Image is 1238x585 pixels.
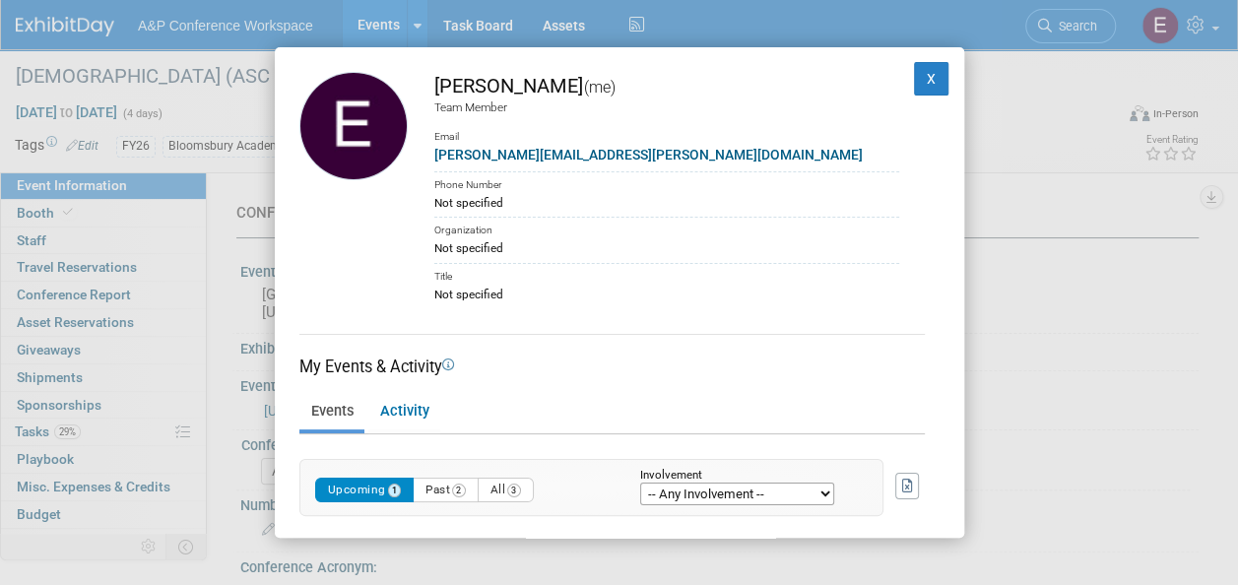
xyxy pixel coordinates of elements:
div: Not specified [434,239,899,257]
span: (me) [583,78,616,97]
span: 2 [452,484,466,497]
a: Activity [368,395,440,429]
a: [PERSON_NAME][EMAIL_ADDRESS][PERSON_NAME][DOMAIN_NAME] [434,147,863,162]
div: [PERSON_NAME] [434,72,899,100]
div: Team Member [434,99,899,116]
div: My Events & Activity [299,356,925,378]
div: Title [434,263,899,286]
span: 3 [507,484,521,497]
button: All3 [478,478,534,502]
img: Erika Rollins [299,72,408,180]
a: Events [299,395,364,429]
button: X [914,62,949,96]
button: Past2 [413,478,479,502]
div: Not specified [434,194,899,212]
div: Email [434,116,899,145]
div: Not specified [434,286,899,303]
span: 1 [388,484,402,497]
button: Upcoming1 [315,478,415,502]
div: Phone Number [434,171,899,194]
div: Involvement [640,470,853,483]
div: Organization [434,217,899,239]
